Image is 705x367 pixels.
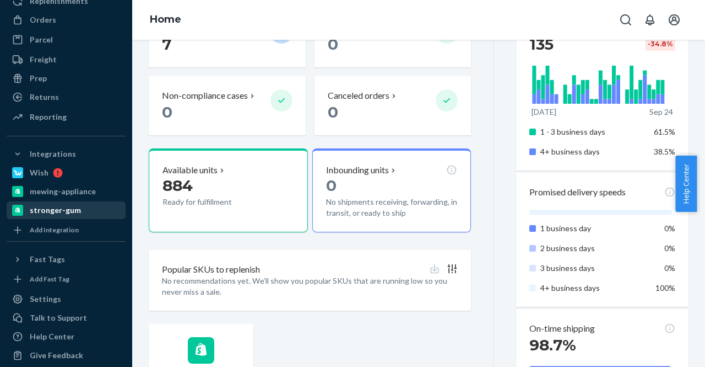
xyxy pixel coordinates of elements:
[540,223,646,234] p: 1 business day
[7,11,126,29] a: Orders
[663,9,685,31] button: Open account menu
[7,164,126,182] a: Wish
[7,51,126,68] a: Freight
[30,92,59,103] div: Returns
[7,108,126,126] a: Reporting
[141,4,190,36] ol: breadcrumbs
[328,103,338,121] span: 0
[30,225,79,235] div: Add Integration
[7,290,126,308] a: Settings
[7,251,126,268] button: Fast Tags
[328,35,338,54] span: 0
[615,9,637,31] button: Open Search Box
[150,13,181,25] a: Home
[30,167,48,178] div: Wish
[162,164,218,177] p: Available units
[30,34,53,45] div: Parcel
[529,336,576,354] span: 98.7%
[162,35,171,54] span: 7
[7,70,126,87] a: Prep
[7,145,126,163] button: Integrations
[30,148,76,159] div: Integrations
[7,31,126,49] a: Parcel
[162,89,248,102] p: Non-compliance cases
[655,283,675,292] span: 100%
[30,54,57,65] div: Freight
[664,243,675,253] span: 0%
[7,224,126,237] a: Add Integration
[7,88,126,106] a: Returns
[654,127,675,136] span: 61.5%
[326,196,458,219] p: No shipments receiving, forwarding, in transit, or ready to ship
[326,164,389,177] p: Inbounding units
[312,148,471,232] button: Inbounding units0No shipments receiving, forwarding, in transit, or ready to ship
[149,76,306,135] button: Non-compliance cases 0
[646,37,675,51] div: -34.8 %
[149,148,308,232] button: Available units884Ready for fulfillment
[540,263,646,274] p: 3 business days
[664,263,675,273] span: 0%
[639,9,661,31] button: Open notifications
[30,186,96,197] div: mewing-appliance
[7,183,126,200] a: mewing-appliance
[30,111,67,123] div: Reporting
[30,14,56,25] div: Orders
[162,176,193,195] span: 884
[664,224,675,233] span: 0%
[30,73,47,84] div: Prep
[30,331,74,342] div: Help Center
[162,196,263,208] p: Ready for fulfillment
[162,263,260,276] p: Popular SKUs to replenish
[162,275,458,297] p: No recommendations yet. We’ll show you popular SKUs that are running low so you never miss a sale.
[7,328,126,345] a: Help Center
[540,283,646,294] p: 4+ business days
[162,103,172,121] span: 0
[30,294,61,305] div: Settings
[540,243,646,254] p: 2 business days
[7,347,126,364] button: Give Feedback
[30,350,83,361] div: Give Feedback
[30,205,81,216] div: stronger-gum
[7,273,126,286] a: Add Fast Tag
[314,76,471,135] button: Canceled orders 0
[649,107,673,118] p: Sep 24
[7,309,126,327] a: Talk to Support
[30,274,69,284] div: Add Fast Tag
[540,126,646,137] p: 1 - 3 business days
[654,147,675,156] span: 38.5%
[30,254,65,265] div: Fast Tags
[30,312,87,323] div: Talk to Support
[675,156,697,212] button: Help Center
[532,107,556,118] p: [DATE]
[328,89,389,102] p: Canceled orders
[529,35,554,54] span: 135
[326,176,337,195] span: 0
[529,322,595,335] p: On-time shipping
[529,186,626,199] p: Promised delivery speeds
[7,201,126,219] a: stronger-gum
[540,146,646,157] p: 4+ business days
